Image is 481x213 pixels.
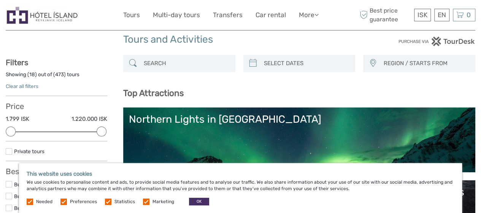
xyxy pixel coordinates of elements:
a: Private tours [14,148,44,154]
label: Needed [36,199,52,205]
div: Showing ( ) out of ( ) tours [6,71,107,83]
a: Best for Self Drive [14,181,57,187]
a: Clear all filters [6,83,38,89]
h3: Price [6,102,107,111]
div: Northern Lights in [GEOGRAPHIC_DATA] [129,113,470,125]
label: Marketing [152,199,174,205]
h5: This website uses cookies [27,171,454,177]
a: Northern Lights in [GEOGRAPHIC_DATA] [129,113,470,167]
h3: Best Of [6,167,107,176]
a: Transfers [213,10,243,21]
label: 1.220.000 ISK [71,115,107,123]
h1: Tours and Activities [123,34,358,46]
img: PurchaseViaTourDesk.png [398,37,475,46]
label: 18 [29,71,35,78]
a: Best of Reykjanes/Eruption Sites [14,193,92,199]
a: More [299,10,319,21]
label: Preferences [70,199,97,205]
div: EN [434,9,449,21]
span: 0 [465,11,472,19]
label: Statistics [114,199,135,205]
label: 1.799 ISK [6,115,29,123]
b: Top Attractions [123,88,184,98]
a: Best of Summer [14,205,52,211]
a: Multi-day tours [153,10,200,21]
span: ISK [418,11,427,19]
div: We use cookies to personalise content and ads, to provide social media features and to analyse ou... [19,163,462,213]
a: Car rental [256,10,286,21]
input: SELECT DATES [261,57,352,70]
img: Hótel Ísland [6,6,79,24]
button: REGION / STARTS FROM [380,57,471,70]
span: Best price guarantee [358,6,412,23]
label: 473 [55,71,64,78]
strong: Filters [6,58,28,67]
a: Tours [123,10,140,21]
button: OK [189,198,209,205]
input: SEARCH [141,57,232,70]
